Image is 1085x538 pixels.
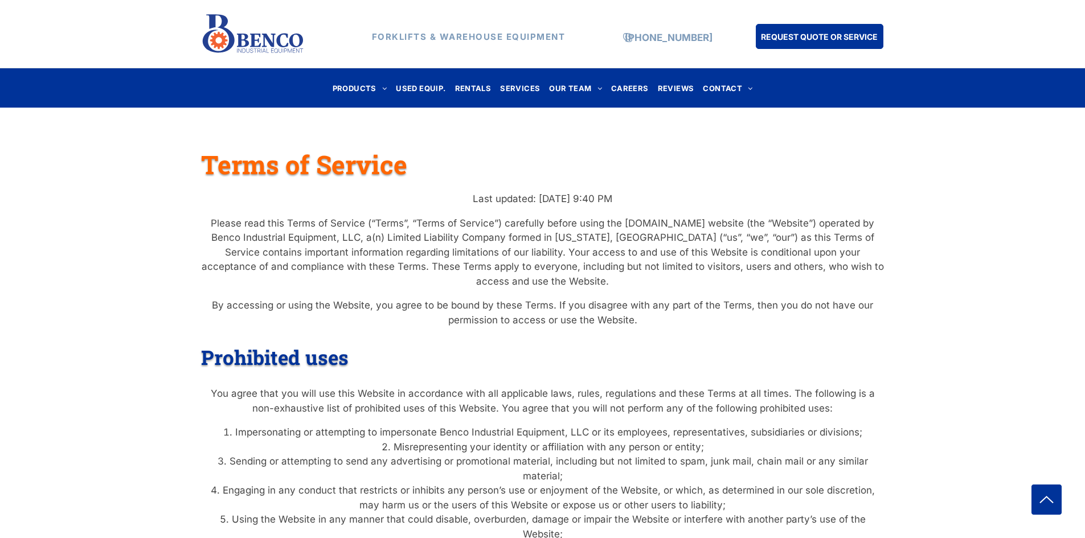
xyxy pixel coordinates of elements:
li: Sending or attempting to send any advertising or promotional material, including but not limited ... [201,454,885,483]
a: REQUEST QUOTE OR SERVICE [756,24,883,49]
li: Impersonating or attempting to impersonate Benco Industrial Equipment, LLC or its employees, repr... [201,425,885,440]
a: [PHONE_NUMBER] [625,32,713,43]
span: REQUEST QUOTE OR SERVICE [761,26,878,47]
a: PRODUCTS [328,80,392,96]
a: USED EQUIP. [391,80,450,96]
a: RENTALS [451,80,496,96]
a: CAREERS [607,80,653,96]
p: Last updated: [DATE] 9:40 PM [201,192,885,207]
strong: FORKLIFTS & WAREHOUSE EQUIPMENT [372,31,566,42]
h2: Prohibited uses [201,344,885,370]
a: OUR TEAM [544,80,607,96]
a: CONTACT [698,80,757,96]
p: You agree that you will use this Website in accordance with all applicable laws, rules, regulatio... [201,387,885,416]
a: REVIEWS [653,80,699,96]
p: Please read this Terms of Service (“Terms”, “Terms of Service”) carefully before using the [DOMAI... [201,216,885,289]
p: By accessing or using the Website, you agree to be bound by these Terms. If you disagree with any... [201,298,885,327]
li: Engaging in any conduct that restricts or inhibits any person’s use or enjoyment of the Website, ... [201,483,885,512]
a: SERVICES [496,80,544,96]
li: Misrepresenting your identity or affiliation with any person or entity; [201,440,885,455]
span: Terms of Service [201,147,407,181]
